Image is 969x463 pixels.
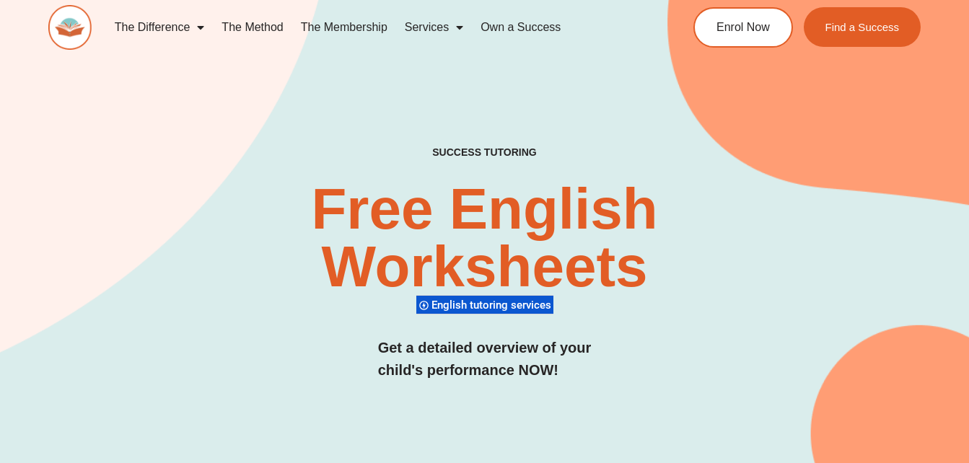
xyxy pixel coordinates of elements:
[825,22,899,32] span: Find a Success
[213,11,291,44] a: The Method
[106,11,214,44] a: The Difference
[378,337,592,382] h3: Get a detailed overview of your child's performance NOW!
[431,299,556,312] span: English tutoring services
[292,11,396,44] a: The Membership
[716,22,770,33] span: Enrol Now
[693,7,793,48] a: Enrol Now
[106,11,644,44] nav: Menu
[197,180,773,296] h2: Free English Worksheets​
[803,7,921,47] a: Find a Success
[396,11,472,44] a: Services
[472,11,569,44] a: Own a Success
[356,146,614,159] h4: SUCCESS TUTORING​
[416,295,553,314] div: English tutoring services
